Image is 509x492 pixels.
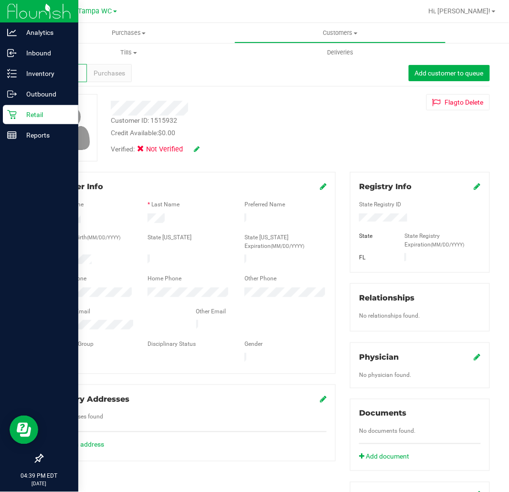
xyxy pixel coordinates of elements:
[17,47,74,59] p: Inbound
[7,69,17,78] inline-svg: Inventory
[4,481,74,488] p: [DATE]
[352,253,397,262] div: FL
[359,372,411,378] span: No physician found.
[17,68,74,79] p: Inventory
[17,129,74,141] p: Reports
[352,232,397,240] div: State
[148,233,191,242] label: State [US_STATE]
[359,182,412,191] span: Registry Info
[409,65,490,81] button: Add customer to queue
[51,395,129,404] span: Delivery Addresses
[151,200,180,209] label: Last Name
[359,311,420,320] label: No relationships found.
[359,428,415,435] span: No documents found.
[17,88,74,100] p: Outbound
[111,116,177,126] div: Customer ID: 1515932
[111,128,328,138] div: Credit Available:
[314,48,366,57] span: Deliveries
[17,109,74,120] p: Retail
[235,29,445,37] span: Customers
[7,89,17,99] inline-svg: Outbound
[146,144,184,155] span: Not Verified
[244,233,327,250] label: State [US_STATE] Expiration
[10,416,38,444] iframe: Resource center
[234,23,446,43] a: Customers
[244,200,285,209] label: Preferred Name
[7,48,17,58] inline-svg: Inbound
[415,69,484,77] span: Add customer to queue
[7,28,17,37] inline-svg: Analytics
[359,409,406,418] span: Documents
[234,43,446,63] a: Deliveries
[359,200,401,209] label: State Registry ID
[23,43,234,63] a: Tills
[87,235,120,240] span: (MM/DD/YYYY)
[158,129,175,137] span: $0.00
[244,340,263,348] label: Gender
[359,293,414,302] span: Relationships
[244,274,276,283] label: Other Phone
[431,242,464,247] span: (MM/DD/YYYY)
[426,94,490,110] button: Flagto Delete
[271,244,304,249] span: (MM/DD/YYYY)
[23,48,234,57] span: Tills
[111,144,200,155] div: Verified:
[55,233,120,242] label: Date of Birth
[7,130,17,140] inline-svg: Reports
[148,340,196,348] label: Disciplinary Status
[429,7,491,15] span: Hi, [PERSON_NAME]!
[23,29,234,37] span: Purchases
[94,68,125,78] span: Purchases
[404,232,481,249] label: State Registry Expiration
[359,452,414,462] a: Add document
[4,472,74,481] p: 04:39 PM EDT
[17,27,74,38] p: Analytics
[23,23,234,43] a: Purchases
[196,307,226,316] label: Other Email
[78,7,112,15] span: Tampa WC
[148,274,181,283] label: Home Phone
[359,353,399,362] span: Physician
[7,110,17,119] inline-svg: Retail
